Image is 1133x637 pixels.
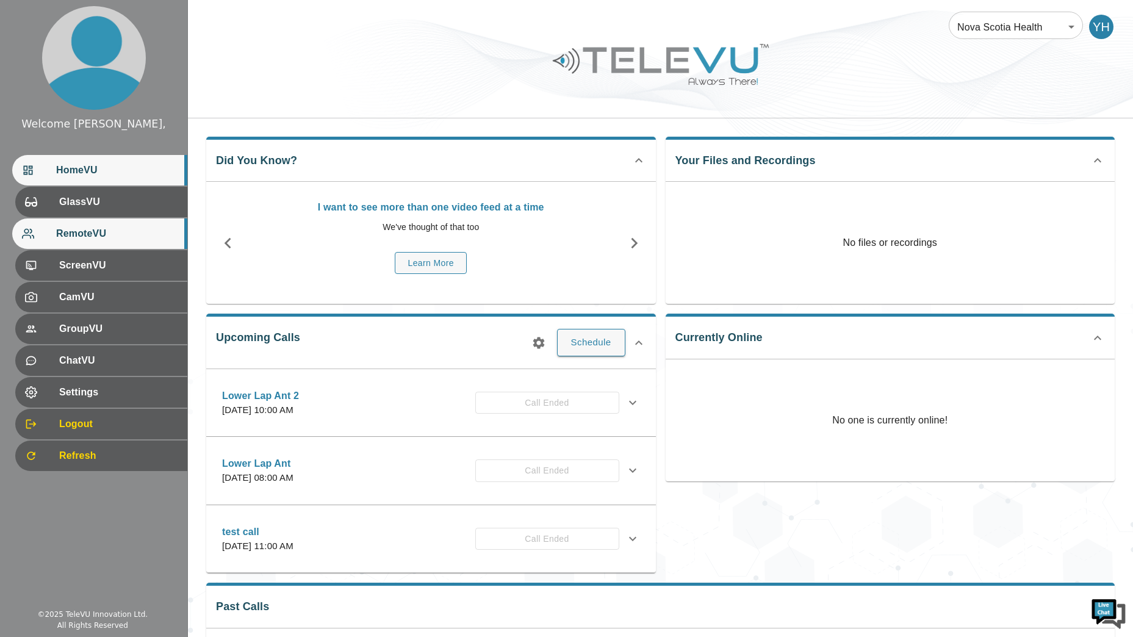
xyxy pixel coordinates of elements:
[222,389,299,403] p: Lower Lap Ant 2
[21,116,166,132] div: Welcome [PERSON_NAME],
[949,10,1083,44] div: Nova Scotia Health
[222,471,293,485] p: [DATE] 08:00 AM
[15,282,187,312] div: CamVU
[42,6,146,110] img: profile.png
[59,258,178,273] span: ScreenVU
[222,456,293,471] p: Lower Lap Ant
[1090,594,1127,631] img: Chat Widget
[37,609,148,620] div: © 2025 TeleVU Innovation Ltd.
[256,200,606,215] p: I want to see more than one video feed at a time
[222,525,293,539] p: test call
[395,252,467,275] button: Learn More
[12,155,187,185] div: HomeVU
[666,182,1115,304] p: No files or recordings
[59,322,178,336] span: GroupVU
[222,539,293,553] p: [DATE] 11:00 AM
[59,195,178,209] span: GlassVU
[256,221,606,234] p: We've thought of that too
[56,163,178,178] span: HomeVU
[57,620,128,631] div: All Rights Reserved
[59,417,178,431] span: Logout
[212,517,650,561] div: test call[DATE] 11:00 AMCall Ended
[212,381,650,425] div: Lower Lap Ant 2[DATE] 10:00 AMCall Ended
[551,39,771,90] img: Logo
[15,377,187,408] div: Settings
[15,441,187,471] div: Refresh
[222,403,299,417] p: [DATE] 10:00 AM
[12,218,187,249] div: RemoteVU
[1089,15,1113,39] div: YH
[557,329,625,356] button: Schedule
[15,314,187,344] div: GroupVU
[59,290,178,304] span: CamVU
[56,226,178,241] span: RemoteVU
[15,187,187,217] div: GlassVU
[15,409,187,439] div: Logout
[59,353,178,368] span: ChatVU
[212,449,650,492] div: Lower Lap Ant[DATE] 08:00 AMCall Ended
[59,385,178,400] span: Settings
[59,448,178,463] span: Refresh
[15,250,187,281] div: ScreenVU
[832,359,948,481] p: No one is currently online!
[15,345,187,376] div: ChatVU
